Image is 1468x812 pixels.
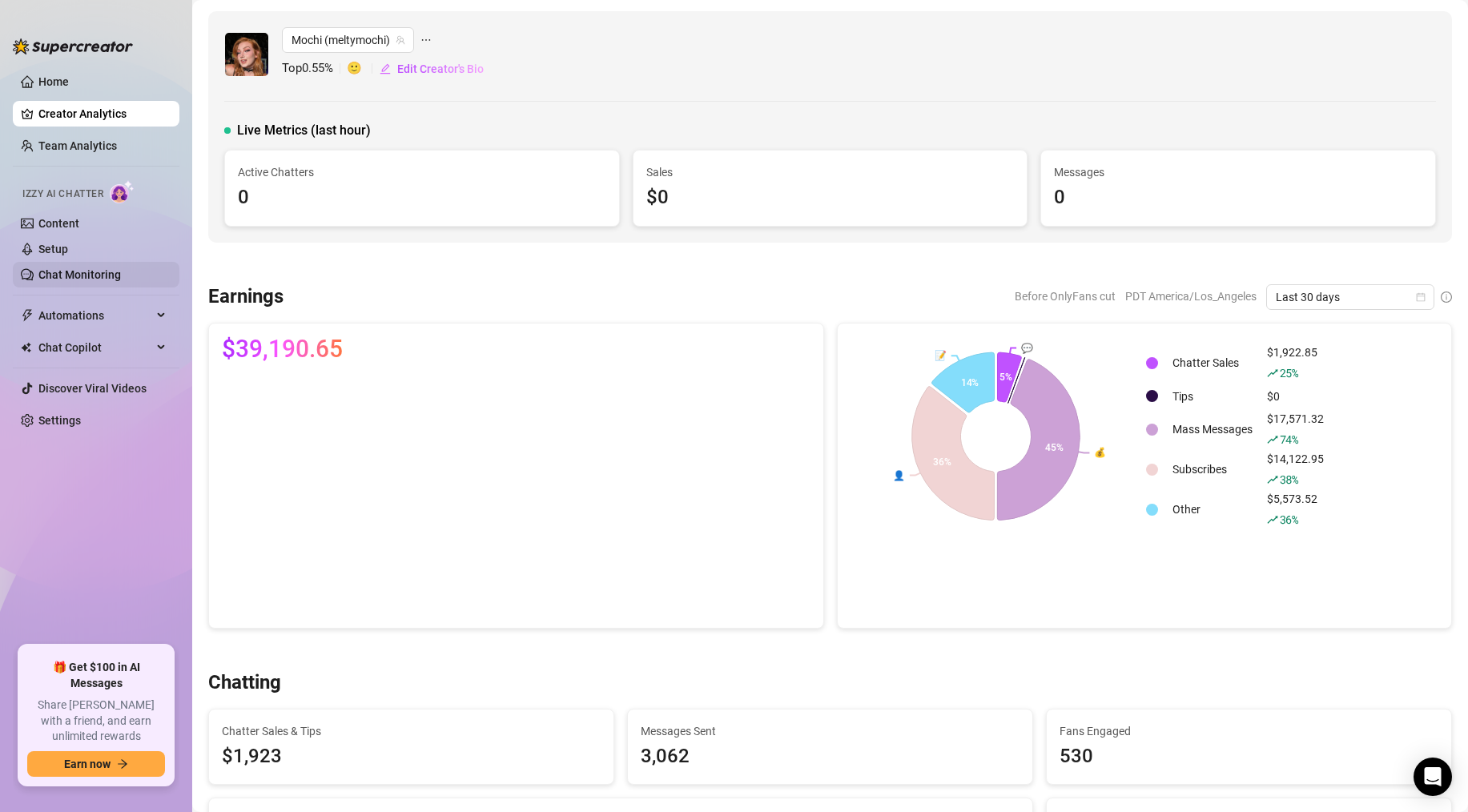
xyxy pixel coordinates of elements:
div: $5,573.52 [1267,490,1324,529]
div: 0 [238,183,606,213]
span: Last 30 days [1276,285,1425,309]
text: 📝 [934,349,946,361]
span: ellipsis [420,27,432,53]
a: Content [38,217,79,230]
a: Creator Analytics [38,101,167,127]
td: Tips [1166,384,1259,408]
text: 👤 [892,469,904,481]
a: Team Analytics [38,139,117,152]
span: rise [1267,474,1278,485]
span: Earn now [64,758,111,770]
span: Top 0.55 % [282,59,347,78]
div: 530 [1060,742,1438,772]
span: rise [1267,368,1278,379]
div: $14,122.95 [1267,450,1324,488]
div: $0 [646,183,1015,213]
span: Chat Copilot [38,335,152,360]
span: Automations [38,303,152,328]
text: 💰 [1094,446,1106,458]
span: edit [380,63,391,74]
div: $17,571.32 [1267,410,1324,448]
span: arrow-right [117,758,128,770]
span: rise [1267,434,1278,445]
span: 25 % [1280,365,1298,380]
span: 74 % [1280,432,1298,447]
span: Active Chatters [238,163,606,181]
span: $1,923 [222,742,601,772]
div: $0 [1267,388,1324,405]
a: Chat Monitoring [38,268,121,281]
span: Fans Engaged [1060,722,1438,740]
span: Chatter Sales & Tips [222,722,601,740]
span: PDT America/Los_Angeles [1125,284,1257,308]
span: 🙂 [347,59,379,78]
a: Discover Viral Videos [38,382,147,395]
td: Mass Messages [1166,410,1259,448]
span: Sales [646,163,1015,181]
span: Live Metrics (last hour) [237,121,371,140]
span: 36 % [1280,512,1298,527]
text: 💬 [1021,341,1033,353]
img: Mochi [225,33,268,76]
span: 🎁 Get $100 in AI Messages [27,660,165,691]
h3: Earnings [208,284,284,310]
div: 3,062 [641,742,1020,772]
td: Subscribes [1166,450,1259,488]
span: thunderbolt [21,309,34,322]
img: AI Chatter [110,180,135,203]
span: team [396,35,405,45]
span: 38 % [1280,472,1298,487]
span: Share [PERSON_NAME] with a friend, and earn unlimited rewards [27,697,165,745]
span: rise [1267,514,1278,525]
span: Edit Creator's Bio [397,62,484,75]
span: info-circle [1441,291,1452,303]
span: Messages [1054,163,1422,181]
span: Izzy AI Chatter [22,187,103,202]
a: Home [38,75,69,88]
td: Other [1166,490,1259,529]
span: Before OnlyFans cut [1015,284,1116,308]
div: Open Intercom Messenger [1414,758,1452,796]
div: 0 [1054,183,1422,213]
span: Mochi (meltymochi) [292,28,404,52]
td: Chatter Sales [1166,344,1259,382]
img: logo-BBDzfeDw.svg [13,38,133,54]
img: Chat Copilot [21,342,31,353]
a: Settings [38,414,81,427]
button: Edit Creator's Bio [379,56,485,82]
a: Setup [38,243,68,255]
div: $1,922.85 [1267,344,1324,382]
span: $39,190.65 [222,336,343,362]
span: calendar [1416,292,1426,302]
h3: Chatting [208,670,281,696]
span: Messages Sent [641,722,1020,740]
button: Earn nowarrow-right [27,751,165,777]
